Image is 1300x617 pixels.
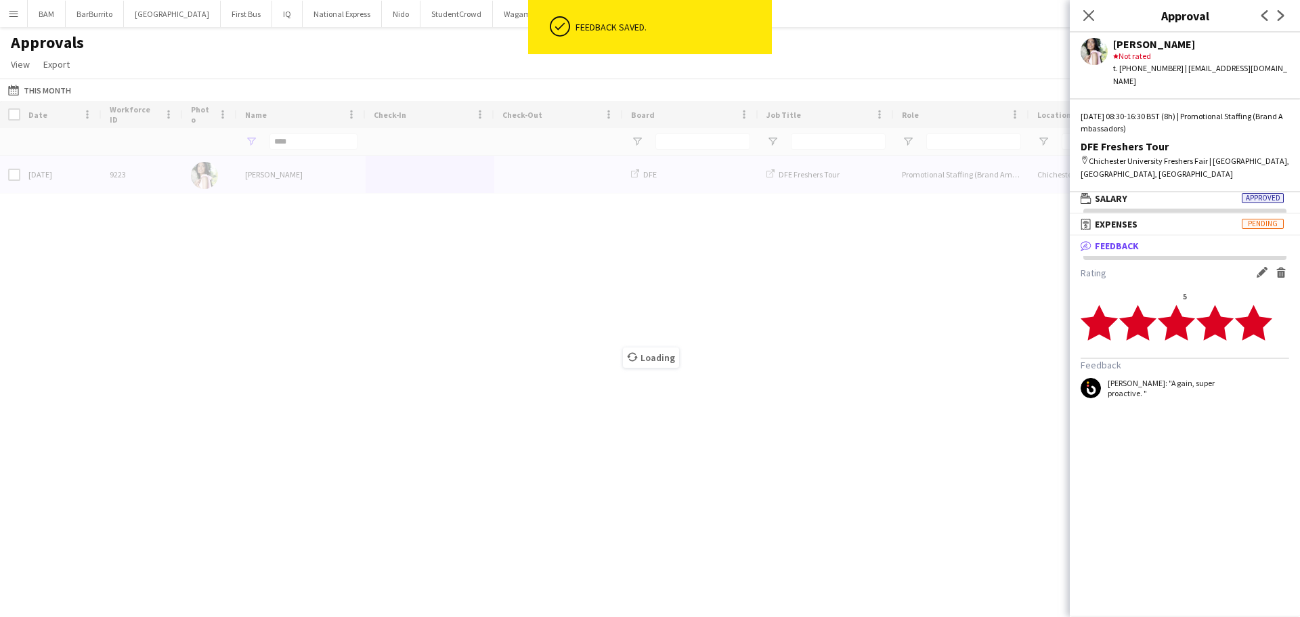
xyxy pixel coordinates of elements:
h3: Approval [1070,7,1300,24]
button: First Bus [221,1,272,27]
div: Chichester University Freshers Fair | [GEOGRAPHIC_DATA], [GEOGRAPHIC_DATA], [GEOGRAPHIC_DATA] [1081,155,1289,179]
button: Wagamama [493,1,559,27]
div: [DATE] 08:30-16:30 BST (8h) | Promotional Staffing (Brand Ambassadors) [1081,110,1289,135]
span: Expenses [1095,218,1137,230]
div: DFE Freshers Tour [1081,140,1289,152]
a: View [5,56,35,73]
span: Feedback [1095,240,1139,252]
h3: Rating [1081,267,1289,280]
mat-expansion-panel-header: Feedback [1070,236,1300,256]
div: Feedback [1070,256,1300,416]
div: 5 [1081,291,1289,301]
mat-expansion-panel-header: ExpensesPending [1070,214,1300,234]
mat-expansion-panel-header: SalaryApproved [1070,188,1300,209]
button: [GEOGRAPHIC_DATA] [124,1,221,27]
div: [PERSON_NAME] [1113,38,1289,50]
span: View [11,58,30,70]
span: Approved [1242,193,1284,203]
button: IQ [272,1,303,27]
button: BarBurrito [66,1,124,27]
div: Not rated [1113,50,1289,62]
button: This Month [5,82,74,98]
a: Export [38,56,75,73]
div: t. [PHONE_NUMBER] | [EMAIL_ADDRESS][DOMAIN_NAME] [1113,62,1289,87]
button: BAM [28,1,66,27]
h3: Feedback [1081,359,1289,371]
span: Loading [623,347,679,368]
span: Salary [1095,192,1127,205]
button: StudentCrowd [420,1,493,27]
span: Export [43,58,70,70]
div: [PERSON_NAME]: "Again, super proactive. " [1108,378,1247,398]
button: National Express [303,1,382,27]
div: Feedback saved. [576,21,766,33]
button: Nido [382,1,420,27]
span: Pending [1242,219,1284,229]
